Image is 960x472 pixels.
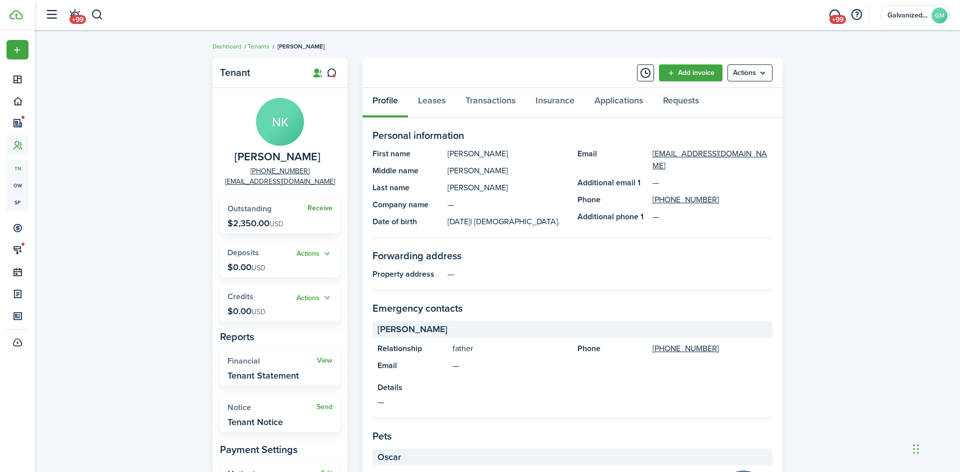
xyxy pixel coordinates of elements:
button: Open menu [296,248,332,260]
img: TenantCloud [9,10,23,19]
panel-main-title: Company name [372,199,442,211]
button: Actions [296,248,332,260]
a: View [317,357,332,365]
avatar-text: NK [256,98,304,146]
panel-main-title: Details [377,382,767,394]
widget-stats-description: Tenant Statement [227,371,299,381]
panel-main-section-header: Oscar [372,449,772,466]
a: tn [6,160,28,177]
p: $2,350.00 [227,218,283,228]
span: [PERSON_NAME] [377,323,447,336]
button: Open menu [6,40,28,59]
panel-main-description: — [377,396,767,408]
div: Drag [913,434,919,464]
span: Galvanized Management LLC [887,12,927,19]
iframe: Chat Widget [794,364,960,472]
button: Open menu [296,292,332,304]
panel-main-title: Tenant [220,67,300,78]
a: ow [6,177,28,194]
p: $0.00 [227,306,265,316]
a: [EMAIL_ADDRESS][DOMAIN_NAME] [652,148,772,172]
a: sp [6,194,28,211]
a: Applications [584,88,653,118]
panel-main-title: Relationship [377,343,447,355]
a: Notifications [65,2,84,28]
span: USD [269,219,283,229]
panel-main-section-title: Pets [372,429,772,444]
span: Deposits [227,247,259,258]
panel-main-title: Property address [372,268,442,280]
a: Messaging [825,2,844,28]
widget-stats-title: Financial [227,357,317,366]
span: Outstanding [227,203,271,214]
span: +99 [829,15,846,24]
panel-main-description: [PERSON_NAME] [447,148,567,160]
a: [EMAIL_ADDRESS][DOMAIN_NAME] [225,176,335,187]
panel-main-title: Middle name [372,165,442,177]
a: Leases [408,88,455,118]
panel-main-description: father [452,343,567,355]
a: Requests [653,88,709,118]
panel-main-description: — [447,199,567,211]
panel-main-title: First name [372,148,442,160]
panel-main-title: Last name [372,182,442,194]
a: Tenants [248,42,269,51]
panel-main-subtitle: Payment Settings [220,442,340,457]
panel-main-description: [PERSON_NAME] [447,165,567,177]
panel-main-title: Email [377,360,447,372]
a: Transactions [455,88,525,118]
menu-btn: Actions [727,64,772,81]
button: Open menu [727,64,772,81]
a: Receive [307,204,332,212]
panel-main-title: Email [577,148,647,172]
p: $0.00 [227,262,265,272]
panel-main-title: Phone [577,343,647,355]
panel-main-description: [PERSON_NAME] [447,182,567,194]
a: Dashboard [212,42,241,51]
panel-main-title: Date of birth [372,216,442,228]
panel-main-section-title: Forwarding address [372,248,772,263]
a: Send [316,403,332,411]
a: Insurance [525,88,584,118]
panel-main-subtitle: Reports [220,329,340,344]
panel-main-title: Phone [577,194,647,206]
span: USD [251,307,265,317]
a: [PHONE_NUMBER] [652,194,719,206]
avatar-text: GM [931,7,947,23]
span: +99 [69,15,86,24]
widget-stats-description: Tenant Notice [227,417,283,427]
a: [PHONE_NUMBER] [652,343,719,355]
panel-main-title: Additional phone 1 [577,211,647,223]
panel-main-section-title: Emergency contacts [372,301,772,316]
button: Open resource center [848,6,865,23]
a: Add invoice [659,64,722,81]
widget-stats-title: Notice [227,403,316,412]
span: Credits [227,291,253,302]
panel-main-description: [DATE] [447,216,567,228]
panel-main-description: — [447,268,772,280]
button: Actions [296,292,332,304]
button: Timeline [637,64,654,81]
panel-main-section-title: Personal information [372,128,772,143]
button: Open sidebar [42,5,61,24]
button: Search [91,6,103,23]
span: Nicole Kosloski [234,151,320,163]
a: [PHONE_NUMBER] [250,166,309,176]
span: [PERSON_NAME] [277,42,324,51]
span: | [DEMOGRAPHIC_DATA]. [470,216,560,227]
span: USD [251,263,265,273]
panel-main-title: Additional email 1 [577,177,647,189]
